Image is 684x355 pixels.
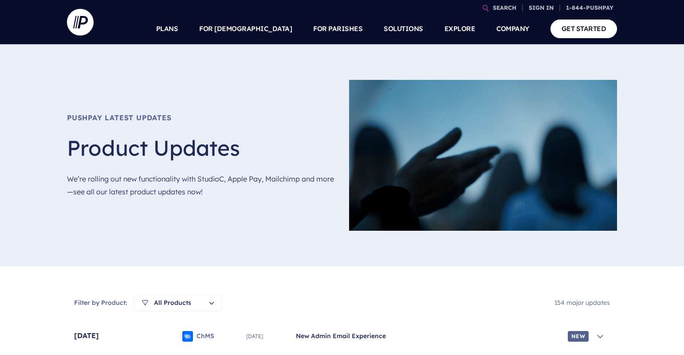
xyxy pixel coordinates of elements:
[496,13,529,44] a: COMPANY
[550,20,617,38] a: GET STARTED
[246,334,289,339] span: [DATE]
[142,299,191,308] span: All Products
[568,331,589,342] span: New
[67,137,335,158] h1: Product Updates
[156,13,178,44] a: PLANS
[313,13,362,44] a: FOR PARISHES
[67,173,335,198] p: We’re rolling out new functionality with StudioC, Apple Pay, Mailchimp and more—see all our lates...
[134,295,223,312] button: All Products
[74,299,127,308] span: Filter by Product:
[197,332,214,341] span: ChMS
[444,13,476,44] a: EXPLORE
[349,80,617,231] img: Wu8uyGq4QNLFeSviyBY32K.jpg
[554,299,610,307] span: 154 major updates
[296,332,564,341] span: New Admin Email Experience
[199,13,292,44] a: FOR [DEMOGRAPHIC_DATA]
[67,112,335,123] span: Pushpay Latest Updates
[384,13,423,44] a: SOLUTIONS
